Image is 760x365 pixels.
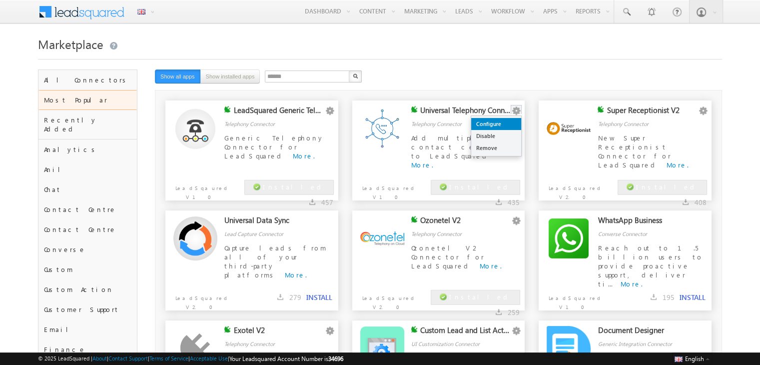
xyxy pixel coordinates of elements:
div: Custom [38,259,137,279]
p: LeadSqaured V2.0 [352,288,422,311]
a: More. [293,151,315,160]
img: downloads [683,199,689,205]
img: Alternate Logo [173,216,217,260]
div: Recently Added [38,110,137,139]
div: Customer Support [38,299,137,319]
img: Alternate Logo [360,231,404,246]
a: Disable [471,130,521,142]
span: Capture leads from all of your third-party platforms [224,243,326,279]
span: Installed [636,182,698,191]
span: © 2025 LeadSquared | | | | | [38,354,343,363]
button: INSTALL [306,293,332,302]
img: Search [353,73,358,78]
button: INSTALL [680,293,706,302]
div: Anil [38,159,137,179]
img: Alternate Logo [547,216,591,260]
div: Most Popular [38,90,137,110]
img: Alternate Logo [547,122,591,135]
div: Super Receptionist V2 [607,105,697,119]
span: 435 [508,197,520,207]
div: Custom Lead and List Actions [420,325,510,339]
img: checking status [411,326,418,332]
span: Installed [449,292,511,301]
span: 408 [695,197,707,207]
a: Remove [471,142,521,154]
div: Analytics [38,139,137,159]
a: More. [411,160,433,169]
img: checking status [411,216,418,222]
div: Exotel V2 [234,325,324,339]
button: English [672,352,712,364]
span: Installed [449,182,511,191]
span: 195 [663,292,675,302]
img: downloads [496,309,502,315]
div: Document Designer [598,325,688,339]
button: Show all apps [155,69,200,83]
img: checking status [598,106,604,112]
div: Chat [38,179,137,199]
span: Reach out to 1.5 billion users to provide proactive support, deliver ti... [598,243,703,288]
span: 279 [289,292,301,302]
p: LeadSquared V2.0 [539,178,608,201]
div: Contact Centre [38,199,137,219]
a: More. [666,160,688,169]
a: More. [480,261,502,270]
div: Converse [38,239,137,259]
p: LeadSquared V2.0 [165,288,235,311]
img: Alternate Logo [360,106,404,150]
span: Marketplace [38,36,103,52]
div: Universal Data Sync [224,215,314,229]
div: Ozonetel V2 [420,215,510,229]
button: Show installed apps [200,69,260,83]
img: downloads [496,199,502,205]
div: WhatsApp Business [598,215,688,229]
span: Generic Telephony Connector for LeadSquared [224,133,324,160]
img: checking status [224,326,231,332]
span: Ozonetel V2 Connector for LeadSquared [411,243,484,270]
div: Finance [38,339,137,359]
span: 259 [508,307,520,317]
img: downloads [277,294,283,300]
span: Installed [263,182,325,191]
span: English [685,355,704,362]
div: Contact Centre [38,219,137,239]
div: Custom Action [38,279,137,299]
img: downloads [309,199,315,205]
img: Alternate Logo [180,333,210,364]
a: Configure [471,118,521,130]
div: All Connectors [38,70,137,90]
a: More. [285,270,307,279]
a: Contact Support [108,355,148,361]
span: Your Leadsquared Account Number is [229,355,343,362]
div: Universal Telephony Connector [420,105,510,119]
p: LeadSquared V1.0 [352,178,422,201]
span: Add multiple contact centres to LeadSquared [411,133,502,160]
a: More. [620,279,642,288]
p: LeadSquared V1.0 [539,288,608,311]
p: LeadSqaured V1.0 [165,178,235,201]
div: Email [38,319,137,339]
img: Alternate Logo [175,108,215,149]
img: checking status [224,106,231,112]
img: downloads [651,294,657,300]
span: New Super Receptionist Connector for LeadSquared [598,133,671,169]
div: LeadSquared Generic Telephony Connector [234,105,324,119]
img: checking status [411,106,418,112]
a: Terms of Service [149,355,188,361]
a: Acceptable Use [190,355,228,361]
span: 34696 [328,355,343,362]
a: About [92,355,107,361]
span: 457 [321,197,333,207]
